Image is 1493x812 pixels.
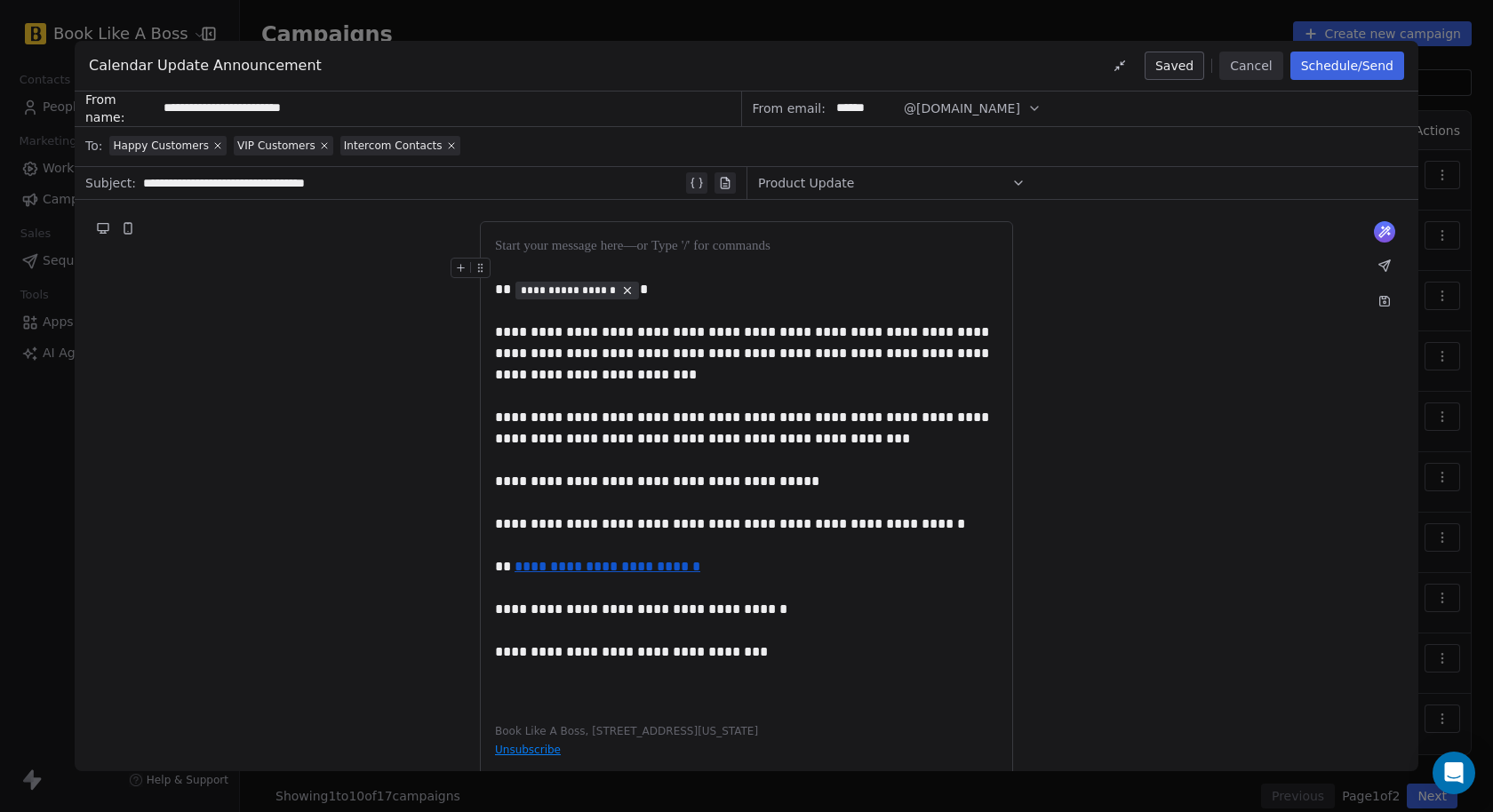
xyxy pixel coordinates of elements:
span: Subject: [85,174,136,197]
button: Saved [1145,52,1204,80]
span: Intercom Contacts [344,139,443,153]
span: To: [85,137,102,155]
button: Cancel [1219,52,1282,80]
span: Product Update [758,174,854,192]
span: Calendar Update Announcement [89,55,322,76]
span: VIP Customers [237,139,315,153]
div: Open Intercom Messenger [1433,752,1475,794]
span: From name: [85,91,156,126]
span: From email: [753,100,826,117]
span: @[DOMAIN_NAME] [904,100,1020,118]
span: Happy Customers [113,139,209,153]
button: Schedule/Send [1290,52,1404,80]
